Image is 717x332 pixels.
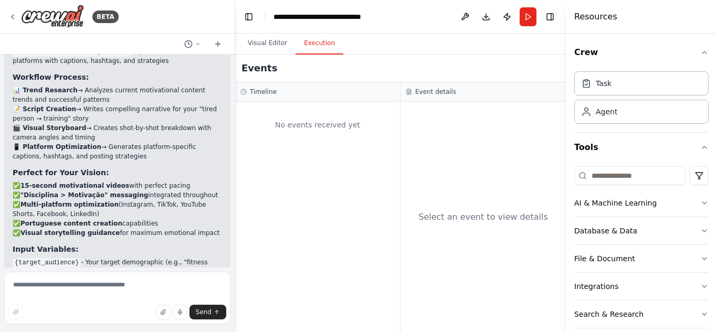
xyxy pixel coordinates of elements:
[20,220,122,227] strong: Portuguese content creation
[273,12,391,22] nav: breadcrumb
[574,226,637,236] div: Database & Data
[20,229,120,237] strong: Visual storytelling guidance
[574,198,657,208] div: AI & Machine Learning
[173,305,187,319] button: Click to speak your automation idea
[13,123,222,142] li: → Creates shot-by-shot breakdown with camera angles and timing
[543,9,557,24] button: Hide right sidebar
[20,201,119,208] strong: Multi-platform optimization
[250,88,277,96] h3: Timeline
[596,106,617,117] div: Agent
[209,38,226,50] button: Start a new chat
[574,281,618,292] div: Integrations
[180,38,205,50] button: Switch to previous chat
[574,245,709,272] button: File & Document
[8,305,23,319] button: Improve this prompt
[574,10,617,23] h4: Resources
[13,258,222,276] li: - Your target demographic (e.g., "fitness enthusiasts", "young professionals")
[13,200,222,219] li: ✅ (Instagram, TikTok, YouTube Shorts, Facebook, LinkedIn)
[13,228,222,238] li: ✅ for maximum emotional impact
[415,88,456,96] h3: Event details
[418,211,548,223] div: Select an event to view details
[574,253,635,264] div: File & Document
[574,301,709,328] button: Search & Research
[296,33,343,55] button: Execution
[574,273,709,300] button: Integrations
[13,258,81,267] code: {target_audience}
[240,107,395,143] div: No events received yet
[13,85,222,104] li: → Analyzes current motivational content trends and successful patterns
[574,67,709,132] div: Crew
[13,181,222,190] li: ✅ with perfect pacing
[239,33,296,55] button: Visual Editor
[13,47,222,66] li: - Optimizes content for all platforms with captions, hashtags, and strategies
[21,5,84,28] img: Logo
[574,38,709,67] button: Crew
[596,78,611,89] div: Task
[20,191,148,199] strong: "Disciplina > Motivação" messaging
[13,124,86,132] strong: 🎬 Visual Storyboard
[92,10,119,23] div: BETA
[13,219,222,228] li: ✅ capabilities
[13,168,109,177] strong: Perfect for Your Vision:
[13,105,76,113] strong: 📝 Script Creation
[13,87,78,94] strong: 📊 Trend Research
[574,133,709,162] button: Tools
[574,189,709,217] button: AI & Machine Learning
[13,143,101,151] strong: 📱 Platform Optimization
[13,142,222,161] li: → Generates platform-specific captions, hashtags, and posting strategies
[13,104,222,123] li: → Writes compelling narrative for your "tired person → training" story
[574,217,709,244] button: Database & Data
[156,305,171,319] button: Upload files
[196,308,212,316] span: Send
[241,61,277,76] h2: Events
[241,9,256,24] button: Hide left sidebar
[13,190,222,200] li: ✅ integrated throughout
[20,182,129,189] strong: 15-second motivational videos
[189,305,226,319] button: Send
[574,309,644,319] div: Search & Research
[13,73,89,81] strong: Workflow Process:
[13,245,79,253] strong: Input Variables:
